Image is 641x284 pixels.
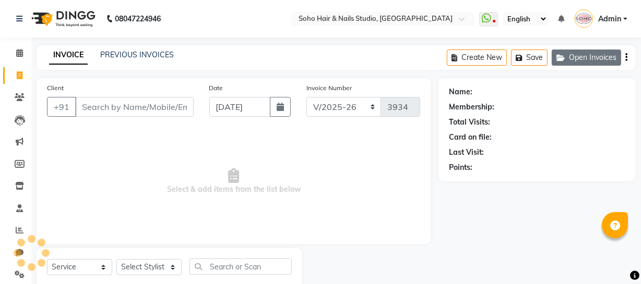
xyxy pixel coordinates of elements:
div: Membership: [449,102,494,113]
div: Points: [449,162,472,173]
input: Search or Scan [189,258,292,275]
label: Client [47,83,64,93]
div: Card on file: [449,132,492,143]
div: Name: [449,87,472,97]
img: logo [27,4,98,33]
button: +91 [47,97,76,117]
span: Admin [598,14,621,24]
button: Open Invoices [552,50,621,66]
div: Total Visits: [449,117,490,128]
img: Admin [575,9,593,28]
div: Last Visit: [449,147,484,158]
label: Date [209,83,223,93]
input: Search by Name/Mobile/Email/Code [75,97,194,117]
a: PREVIOUS INVOICES [100,50,174,59]
a: INVOICE [49,46,88,65]
b: 08047224946 [115,4,161,33]
button: Save [511,50,548,66]
label: Invoice Number [306,83,352,93]
span: Select & add items from the list below [47,129,420,233]
button: Create New [447,50,507,66]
